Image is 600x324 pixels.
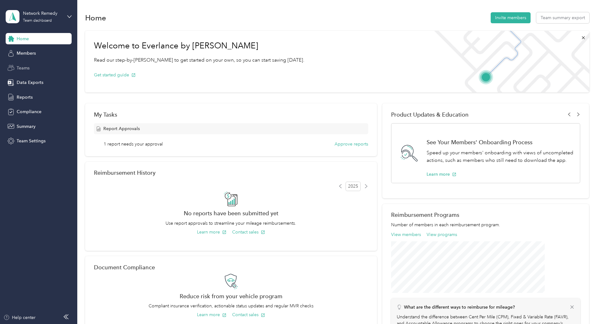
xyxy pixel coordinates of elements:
[17,36,29,42] span: Home
[391,222,580,228] p: Number of members in each reimbursement program.
[232,229,265,235] button: Contact sales
[94,293,368,299] h2: Reduce risk from your vehicle program
[536,12,589,23] button: Team summary export
[17,138,46,144] span: Team Settings
[427,231,457,238] button: View programs
[23,19,52,23] div: Team dashboard
[391,211,580,218] h2: Reimbursement Programs
[94,111,368,118] div: My Tasks
[17,50,36,57] span: Members
[197,311,226,318] button: Learn more
[94,220,368,227] p: Use report approvals to streamline your mileage reimbursements.
[427,139,573,146] h1: See Your Members' Onboarding Process
[427,171,456,178] button: Learn more
[94,56,304,64] p: Read our step-by-[PERSON_NAME] to get started on your own, so you can start saving [DATE].
[232,311,265,318] button: Contact sales
[427,149,573,164] p: Speed up your members' onboarding with views of uncompleted actions, such as members who still ne...
[94,210,368,217] h2: No reports have been submitted yet
[491,12,531,23] button: Invite members
[104,141,163,147] span: 1 report needs your approval
[17,108,41,115] span: Compliance
[23,10,62,17] div: Network Remedy
[428,31,589,92] img: Welcome to everlance
[17,94,33,101] span: Reports
[103,125,140,132] span: Report Approvals
[404,304,515,310] p: What are the different ways to reimburse for mileage?
[391,111,469,118] span: Product Updates & Education
[391,231,421,238] button: View members
[17,79,43,86] span: Data Exports
[94,72,136,78] button: Get started guide
[85,14,106,21] h1: Home
[335,141,368,147] button: Approve reports
[17,123,35,130] span: Summary
[197,229,226,235] button: Learn more
[94,264,155,271] h2: Document Compliance
[17,65,30,71] span: Teams
[94,169,155,176] h2: Reimbursement History
[346,182,361,191] span: 2025
[565,289,600,324] iframe: Everlance-gr Chat Button Frame
[3,314,35,321] button: Help center
[94,41,304,51] h1: Welcome to Everlance by [PERSON_NAME]
[94,303,368,309] p: Compliant insurance verification, actionable status updates and regular MVR checks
